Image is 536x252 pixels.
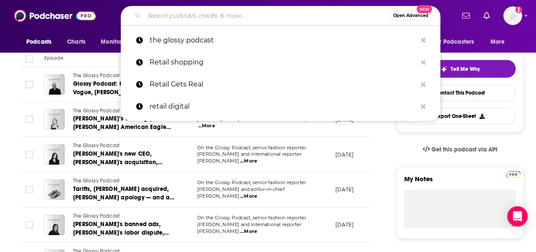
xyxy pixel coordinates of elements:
a: Show notifications dropdown [459,8,473,23]
a: Pro website [506,170,521,178]
span: Logged in as amooers [503,6,522,25]
a: Contact This Podcast [404,84,516,101]
span: Open Advanced [393,14,428,18]
a: Retail shopping [121,51,440,73]
a: Tariffs, [PERSON_NAME] acquired, [PERSON_NAME] apology — and a roundtable on the state of sneakers [73,185,175,202]
button: open menu [428,34,486,50]
a: The Glossy Podcast [73,107,175,115]
a: Retail Gets Real [121,73,440,95]
span: More [491,36,505,48]
span: Toggle select row [26,186,33,193]
span: On the Glossy Podcast, senior fashion reporter [197,179,306,185]
a: The Glossy Podcast [73,72,175,80]
span: ...More [240,158,257,165]
a: Get this podcast via API [416,139,504,160]
span: Tariffs, [PERSON_NAME] acquired, [PERSON_NAME] apology — and a roundtable on the state of sneakers [73,185,174,210]
span: Charts [67,36,85,48]
button: open menu [20,34,62,50]
a: The Glossy Podcast [73,213,175,220]
button: Open AdvancedNew [389,11,432,21]
button: Show profile menu [503,6,522,25]
a: [PERSON_NAME]'s new CEO, [PERSON_NAME]'s acquisition, [PERSON_NAME]'s earnings — plus, a chat wit... [73,150,175,167]
span: Monitoring [101,36,131,48]
svg: Add a profile image [515,6,522,13]
span: Toggle select row [26,151,33,158]
span: On the Glossy Podcast, senior fashion reporter [197,145,306,151]
a: The Glossy Podcast [73,177,175,185]
p: Retail shopping [150,51,417,73]
label: My Notes [404,175,516,190]
span: New [417,5,432,13]
span: [PERSON_NAME] and international reporter [PERSON_NAME] [197,221,301,234]
p: [DATE] [335,186,354,193]
span: Tell Me Why [451,66,480,73]
span: On the Glossy Podcast, senior fashion reporter [197,215,306,221]
button: Export One-Sheet [404,108,516,124]
a: retail digital [121,95,440,118]
span: Toggle select row [26,81,33,88]
p: [DATE] [335,221,354,228]
span: [PERSON_NAME] and international fashion rep [197,116,308,122]
img: Podchaser - Follow, Share and Rate Podcasts [14,8,96,24]
p: [DATE] [335,151,354,158]
span: ...More [240,228,257,235]
span: Glossy Podcast: New leadership at Vogue, [PERSON_NAME], layoffs at YNAP — and a luxury watches up... [73,80,174,121]
div: Search podcasts, credits, & more... [121,6,440,25]
a: the glossy podcast [121,29,440,51]
span: The Glossy Podcast [73,178,119,184]
span: [PERSON_NAME] and international reporter [PERSON_NAME] [197,151,301,164]
span: Get this podcast via API [431,146,497,153]
span: ...More [198,123,215,129]
span: [PERSON_NAME]'s new CEO, [PERSON_NAME]'s acquisition, [PERSON_NAME]'s earnings — plus, a chat wit... [73,150,171,191]
button: open menu [485,34,516,50]
span: The Glossy Podcast [73,213,119,219]
a: Glossy Podcast: New leadership at Vogue, [PERSON_NAME], layoffs at YNAP — and a luxury watches up... [73,80,175,97]
span: [PERSON_NAME] and editor-in-chief [PERSON_NAME] [197,186,285,199]
span: The Glossy Podcast [73,73,119,78]
span: [PERSON_NAME]’s earnings, [PERSON_NAME] American Eagle role and eBay's branded resale — plus, bac... [73,115,171,156]
a: Charts [62,34,91,50]
img: User Profile [503,6,522,25]
button: tell me why sparkleTell Me Why [404,60,516,78]
span: The Glossy Podcast [73,108,119,114]
span: ...More [240,193,257,200]
p: Retail Gets Real [150,73,417,95]
a: [PERSON_NAME]’s earnings, [PERSON_NAME] American Eagle role and eBay's branded resale — plus, bac... [73,115,175,132]
button: open menu [95,34,142,50]
p: retail digital [150,95,417,118]
span: Toggle select row [26,115,33,123]
a: Show notifications dropdown [480,8,493,23]
span: For Podcasters [433,36,474,48]
span: The Glossy Podcast [73,143,119,148]
div: Episode [44,53,63,63]
a: [PERSON_NAME]'s banned ads, [PERSON_NAME]'s labor dispute, [PERSON_NAME]'s recovery — and Anthrop... [73,220,175,237]
span: Podcasts [26,36,51,48]
span: Toggle select row [26,221,33,229]
input: Search podcasts, credits, & more... [144,9,389,22]
img: Podchaser Pro [506,171,521,178]
a: The Glossy Podcast [73,142,175,150]
p: the glossy podcast [150,29,417,51]
img: tell me why sparkle [440,66,447,73]
div: Open Intercom Messenger [507,206,527,227]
